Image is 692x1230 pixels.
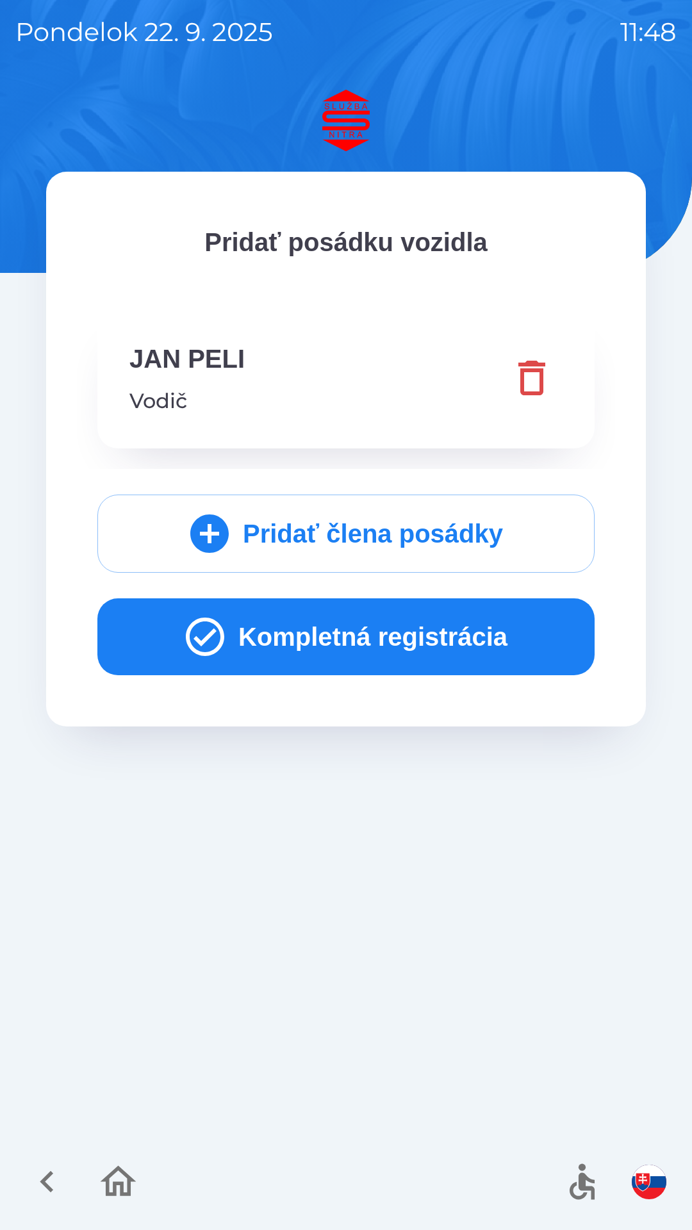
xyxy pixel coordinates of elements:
[632,1165,666,1199] img: sk flag
[97,223,595,261] p: Pridať posádku vozidla
[15,13,273,51] p: pondelok 22. 9. 2025
[129,386,245,416] p: Vodič
[97,495,595,573] button: Pridať člena posádky
[620,13,677,51] p: 11:48
[129,340,245,378] p: JAN PELI
[97,598,595,675] button: Kompletná registrácia
[46,90,646,151] img: Logo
